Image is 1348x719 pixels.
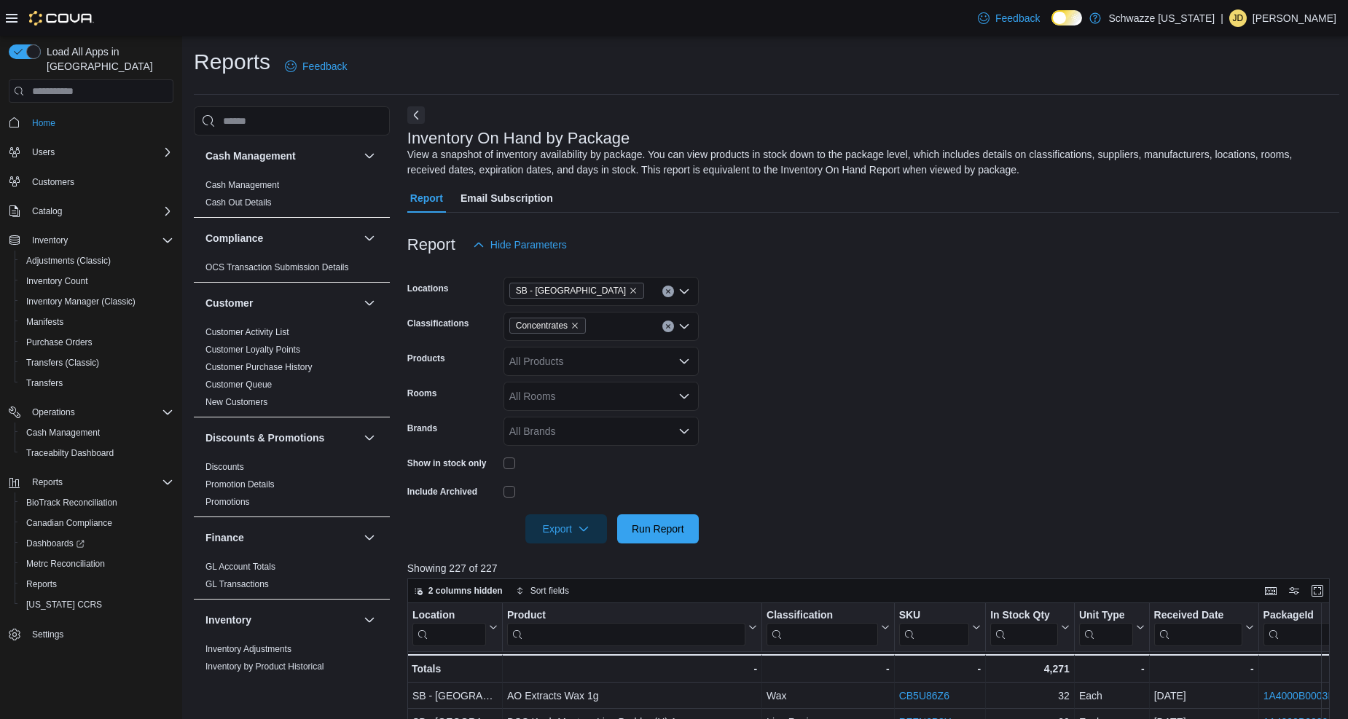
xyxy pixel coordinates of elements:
[662,286,674,297] button: Clear input
[32,406,75,418] span: Operations
[525,514,607,543] button: Export
[26,144,173,161] span: Users
[205,431,324,445] h3: Discounts & Promotions
[361,147,378,165] button: Cash Management
[20,596,108,613] a: [US_STATE] CCRS
[516,318,568,333] span: Concentrates
[9,106,173,683] nav: Complex example
[20,535,173,552] span: Dashboards
[534,514,598,543] span: Export
[26,203,173,220] span: Catalog
[26,626,69,643] a: Settings
[205,179,279,191] span: Cash Management
[407,423,437,434] label: Brands
[205,530,358,545] button: Finance
[407,283,449,294] label: Locations
[617,514,699,543] button: Run Report
[1153,688,1253,705] div: [DATE]
[898,609,981,646] button: SKU
[26,316,63,328] span: Manifests
[571,321,579,330] button: Remove Concentrates from selection in this group
[361,611,378,629] button: Inventory
[507,609,757,646] button: Product
[15,443,179,463] button: Traceabilty Dashboard
[26,625,173,643] span: Settings
[20,575,173,593] span: Reports
[205,496,250,508] span: Promotions
[1153,609,1242,623] div: Received Date
[205,231,358,245] button: Compliance
[32,205,62,217] span: Catalog
[1079,660,1145,677] div: -
[3,230,179,251] button: Inventory
[507,660,757,677] div: -
[26,113,173,131] span: Home
[205,262,349,273] span: OCS Transaction Submission Details
[20,424,173,441] span: Cash Management
[205,262,349,272] a: OCS Transaction Submission Details
[1051,10,1082,25] input: Dark Mode
[26,232,74,249] button: Inventory
[410,184,443,213] span: Report
[20,252,117,270] a: Adjustments (Classic)
[205,397,267,407] a: New Customers
[15,533,179,554] a: Dashboards
[632,522,684,536] span: Run Report
[205,361,313,373] span: Customer Purchase History
[32,117,55,129] span: Home
[407,130,630,147] h3: Inventory On Hand by Package
[20,293,173,310] span: Inventory Manager (Classic)
[3,171,179,192] button: Customers
[972,4,1046,33] a: Feedback
[205,379,272,390] span: Customer Queue
[205,396,267,408] span: New Customers
[507,609,745,646] div: Product
[767,609,878,646] div: Classification
[1153,609,1242,646] div: Received Date
[990,609,1058,623] div: In Stock Qty
[20,293,141,310] a: Inventory Manager (Classic)
[678,321,690,332] button: Open list of options
[205,345,300,355] a: Customer Loyalty Points
[20,424,106,441] a: Cash Management
[3,111,179,133] button: Home
[1285,582,1303,600] button: Display options
[15,353,179,373] button: Transfers (Classic)
[990,688,1070,705] div: 32
[20,354,105,372] a: Transfers (Classic)
[20,596,173,613] span: Washington CCRS
[361,294,378,312] button: Customer
[20,354,173,372] span: Transfers (Classic)
[205,562,275,572] a: GL Account Totals
[20,444,173,462] span: Traceabilty Dashboard
[205,530,244,545] h3: Finance
[767,688,890,705] div: Wax
[194,176,390,217] div: Cash Management
[507,609,745,623] div: Product
[407,106,425,124] button: Next
[205,149,296,163] h3: Cash Management
[20,272,173,290] span: Inventory Count
[26,558,105,570] span: Metrc Reconciliation
[26,255,111,267] span: Adjustments (Classic)
[20,334,98,351] a: Purchase Orders
[898,660,981,677] div: -
[205,497,250,507] a: Promotions
[15,251,179,271] button: Adjustments (Classic)
[990,609,1058,646] div: In Stock Qty
[507,688,757,705] div: AO Extracts Wax 1g
[26,404,173,421] span: Operations
[41,44,173,74] span: Load All Apps in [GEOGRAPHIC_DATA]
[15,291,179,312] button: Inventory Manager (Classic)
[3,402,179,423] button: Operations
[1220,9,1223,27] p: |
[26,232,173,249] span: Inventory
[20,555,173,573] span: Metrc Reconciliation
[194,47,270,76] h1: Reports
[412,609,486,646] div: Location
[407,561,1339,575] p: Showing 227 of 227
[194,323,390,417] div: Customer
[26,144,60,161] button: Users
[302,59,347,74] span: Feedback
[1229,9,1247,27] div: Jonathan Dumont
